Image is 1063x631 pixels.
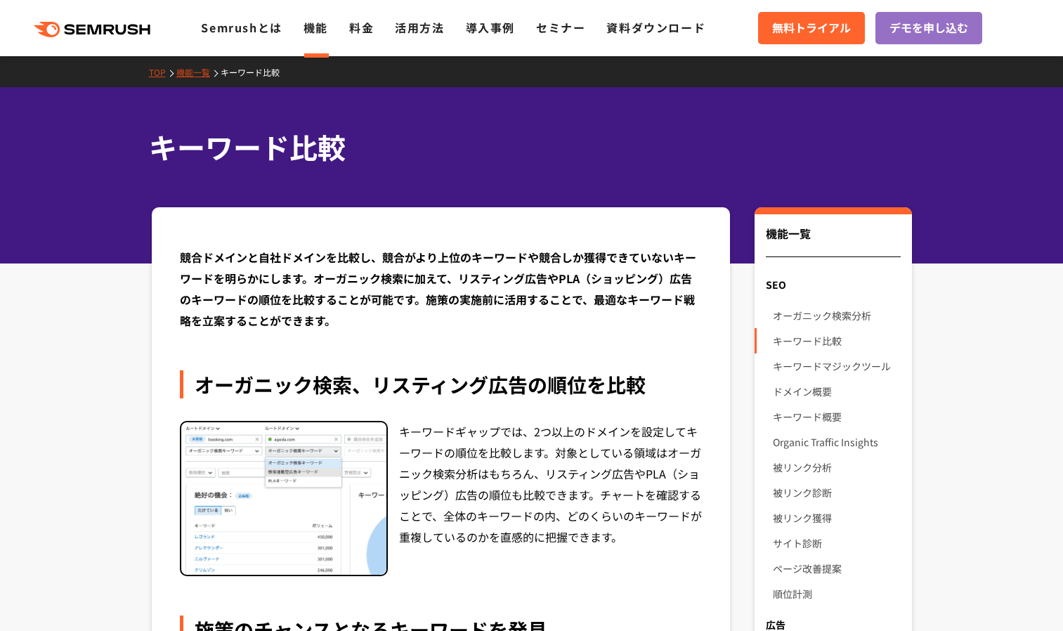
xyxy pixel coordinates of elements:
[773,455,900,480] a: 被リンク分析
[875,12,982,44] a: デモを申し込む
[773,303,900,328] a: オーガニック検索分析
[180,370,703,398] div: オーガニック検索、リスティング広告の順位を比較
[773,328,900,353] a: キーワード比較
[773,581,900,606] a: 順位計測
[304,19,328,36] a: 機能
[773,556,900,581] a: ページ改善提案
[766,225,900,257] div: 機能一覧
[536,19,585,36] a: セミナー
[466,19,515,36] a: 導入事例
[773,480,900,505] a: 被リンク診断
[181,422,386,575] img: キーワード比較 オーガニック検索 PPC
[149,66,176,78] a: TOP
[773,404,900,429] a: キーワード概要
[773,379,900,404] a: ドメイン概要
[221,66,290,78] a: キーワード比較
[773,429,900,455] a: Organic Traffic Insights
[773,531,900,556] a: サイト診断
[758,12,865,44] a: 無料トライアル
[773,353,900,379] a: キーワードマジックツール
[349,19,374,36] a: 料金
[606,19,705,36] a: 資料ダウンロード
[773,505,900,531] a: 被リンク獲得
[755,272,911,297] div: SEO
[399,421,703,577] div: キーワードギャップでは、2つ以上のドメインを設定してキーワードの順位を比較します。対象としている領域はオーガニック検索分析はもちろん、リスティング広告やPLA（ショッピング）広告の順位も比較でき...
[889,19,968,37] span: デモを申し込む
[772,19,851,37] span: 無料トライアル
[149,126,901,168] h1: キーワード比較
[176,66,221,78] a: 機能一覧
[201,19,282,36] a: Semrushとは
[395,19,444,36] a: 活用方法
[180,247,703,331] div: 競合ドメインと自社ドメインを比較し、競合がより上位のキーワードや競合しか獲得できていないキーワードを明らかにします。オーガニック検索に加えて、リスティング広告やPLA（ショッピング）広告のキーワ...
